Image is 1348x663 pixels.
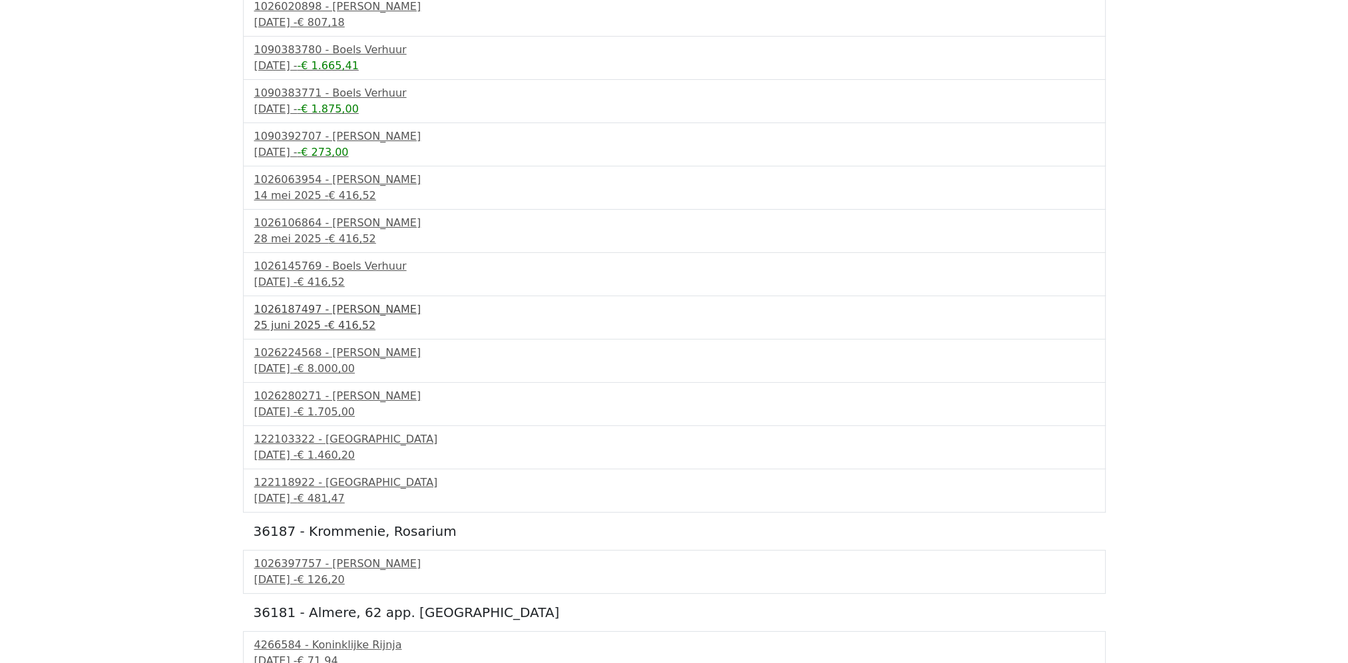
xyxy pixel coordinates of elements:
div: [DATE] - [254,447,1094,463]
div: 122118922 - [GEOGRAPHIC_DATA] [254,475,1094,491]
span: € 416,52 [328,189,375,202]
div: 1090383771 - Boels Verhuur [254,85,1094,101]
div: 25 juni 2025 - [254,318,1094,333]
h5: 36187 - Krommenie, Rosarium [254,523,1095,539]
div: [DATE] - [254,274,1094,290]
h5: 36181 - Almere, 62 app. [GEOGRAPHIC_DATA] [254,604,1095,620]
div: [DATE] - [254,572,1094,588]
a: 1090392707 - [PERSON_NAME][DATE] --€ 273,00 [254,128,1094,160]
span: -€ 1.875,00 [297,103,358,115]
div: [DATE] - [254,404,1094,420]
span: -€ 273,00 [297,146,348,158]
div: [DATE] - [254,144,1094,160]
div: 1090383780 - Boels Verhuur [254,42,1094,58]
a: 122103322 - [GEOGRAPHIC_DATA][DATE] -€ 1.460,20 [254,431,1094,463]
div: [DATE] - [254,101,1094,117]
div: 1026224568 - [PERSON_NAME] [254,345,1094,361]
div: 1026280271 - [PERSON_NAME] [254,388,1094,404]
div: 28 mei 2025 - [254,231,1094,247]
div: 1026063954 - [PERSON_NAME] [254,172,1094,188]
span: € 8.000,00 [297,362,355,375]
a: 1026280271 - [PERSON_NAME][DATE] -€ 1.705,00 [254,388,1094,420]
div: [DATE] - [254,491,1094,507]
div: 122103322 - [GEOGRAPHIC_DATA] [254,431,1094,447]
div: [DATE] - [254,361,1094,377]
a: 1090383771 - Boels Verhuur[DATE] --€ 1.875,00 [254,85,1094,117]
a: 1026224568 - [PERSON_NAME][DATE] -€ 8.000,00 [254,345,1094,377]
a: 1090383780 - Boels Verhuur[DATE] --€ 1.665,41 [254,42,1094,74]
div: 4266584 - Koninklijke Rijnja [254,637,1094,653]
span: € 481,47 [297,492,344,505]
div: 1026106864 - [PERSON_NAME] [254,215,1094,231]
span: € 1.705,00 [297,405,355,418]
span: -€ 1.665,41 [297,59,358,72]
span: € 807,18 [297,16,344,29]
div: [DATE] - [254,15,1094,31]
div: 14 mei 2025 - [254,188,1094,204]
span: € 416,52 [328,319,375,331]
a: 1026145769 - Boels Verhuur[DATE] -€ 416,52 [254,258,1094,290]
a: 122118922 - [GEOGRAPHIC_DATA][DATE] -€ 481,47 [254,475,1094,507]
a: 1026063954 - [PERSON_NAME]14 mei 2025 -€ 416,52 [254,172,1094,204]
div: 1026397757 - [PERSON_NAME] [254,556,1094,572]
span: € 416,52 [328,232,375,245]
div: [DATE] - [254,58,1094,74]
span: € 416,52 [297,276,344,288]
div: 1026145769 - Boels Verhuur [254,258,1094,274]
div: 1090392707 - [PERSON_NAME] [254,128,1094,144]
a: 1026106864 - [PERSON_NAME]28 mei 2025 -€ 416,52 [254,215,1094,247]
span: € 126,20 [297,573,344,586]
a: 1026187497 - [PERSON_NAME]25 juni 2025 -€ 416,52 [254,302,1094,333]
div: 1026187497 - [PERSON_NAME] [254,302,1094,318]
a: 1026397757 - [PERSON_NAME][DATE] -€ 126,20 [254,556,1094,588]
span: € 1.460,20 [297,449,355,461]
